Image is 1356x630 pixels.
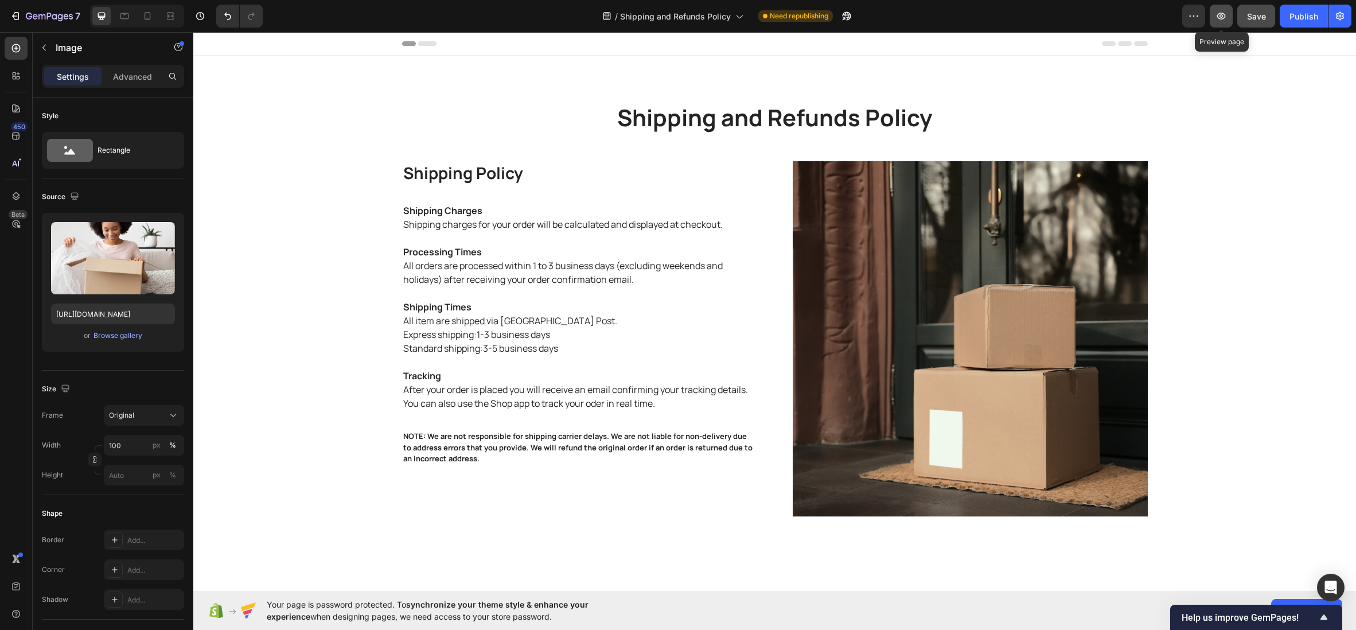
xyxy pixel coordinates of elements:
button: px [166,438,180,452]
strong: Tracking [210,337,248,350]
div: Add... [127,595,181,605]
label: Width [42,440,61,450]
div: Beta [9,210,28,219]
span: Original [109,410,134,421]
div: Border [42,535,64,545]
strong: Shipping Times [210,269,278,281]
iframe: Design area [193,32,1356,591]
label: Height [42,470,63,480]
img: Alt Image [599,129,954,485]
span: Need republishing [770,11,828,21]
span: / [615,10,618,22]
p: Standard shipping:3-5 business days [210,309,563,323]
span: Shipping and Refunds Policy [620,10,731,22]
div: % [169,440,176,450]
div: Shape [42,508,63,519]
p: NOTE: We are not responsible for shipping carrier delays. We are not liable for non-delivery due ... [210,399,563,433]
p: Shipping Policy [210,130,563,151]
p: Shipping charges for your order will be calculated and displayed at checkout. [210,185,563,199]
button: Allow access [1271,599,1342,622]
button: Show survey - Help us improve GemPages! [1182,610,1331,624]
input: px% [104,435,184,456]
label: Frame [42,410,63,421]
strong: Processing Times [210,213,289,226]
button: Original [104,405,184,426]
div: Rectangle [98,137,167,164]
p: Advanced [113,71,152,83]
div: Add... [127,565,181,575]
button: Publish [1280,5,1328,28]
div: Undo/Redo [216,5,263,28]
span: Your page is password protected. To when designing pages, we need access to your store password. [267,598,633,623]
div: Shadow [42,594,68,605]
p: All orders are processed within 1 to 3 business days (excluding weekends and holidays) after rece... [210,227,563,254]
div: 450 [11,122,28,131]
p: All item are shipped via [GEOGRAPHIC_DATA] Post. [210,282,563,295]
span: or [84,329,91,343]
div: Source [42,189,81,205]
h2: Shipping and Refunds Policy [209,69,954,102]
button: Save [1237,5,1275,28]
input: https://example.com/image.jpg [51,304,175,324]
div: Size [42,382,72,397]
span: Save [1247,11,1266,21]
span: Help us improve GemPages! [1182,612,1317,623]
div: px [153,440,161,450]
button: px [166,468,180,482]
input: px% [104,465,184,485]
div: px [153,470,161,480]
div: Publish [1289,10,1318,22]
button: % [150,438,163,452]
div: Add... [127,535,181,546]
button: 7 [5,5,85,28]
p: You can also use the Shop app to track your oder in real time. [210,364,563,378]
button: % [150,468,163,482]
p: After your order is placed you will receive an email confirming your tracking details. [210,351,563,364]
span: synchronize your theme style & enhance your experience [267,600,589,621]
p: Express shipping:1-3 business days [210,295,563,309]
p: 7 [75,9,80,23]
div: Style [42,111,59,121]
button: Browse gallery [93,330,143,341]
div: Open Intercom Messenger [1317,574,1345,601]
div: Corner [42,565,65,575]
p: Image [56,41,153,55]
strong: Shipping Charges [210,172,289,185]
p: Settings [57,71,89,83]
div: % [169,470,176,480]
div: Browse gallery [93,330,142,341]
img: preview-image [51,222,175,294]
